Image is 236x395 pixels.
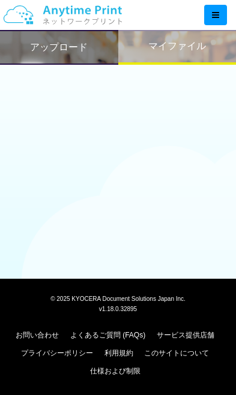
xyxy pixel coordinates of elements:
a: 利用規約 [104,349,133,357]
a: お問い合わせ [16,331,59,339]
span: © 2025 KYOCERA Document Solutions Japan Inc. [50,294,186,302]
a: このサイトについて [144,349,209,357]
a: サービス提供店舗 [157,331,214,339]
span: v1.18.0.32895 [99,305,137,312]
a: よくあるご質問 (FAQs) [70,331,145,339]
h2: マイファイル [148,41,206,52]
a: プライバシーポリシー [21,349,93,357]
h2: アップロード [30,42,88,53]
a: 仕様および制限 [90,367,141,375]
